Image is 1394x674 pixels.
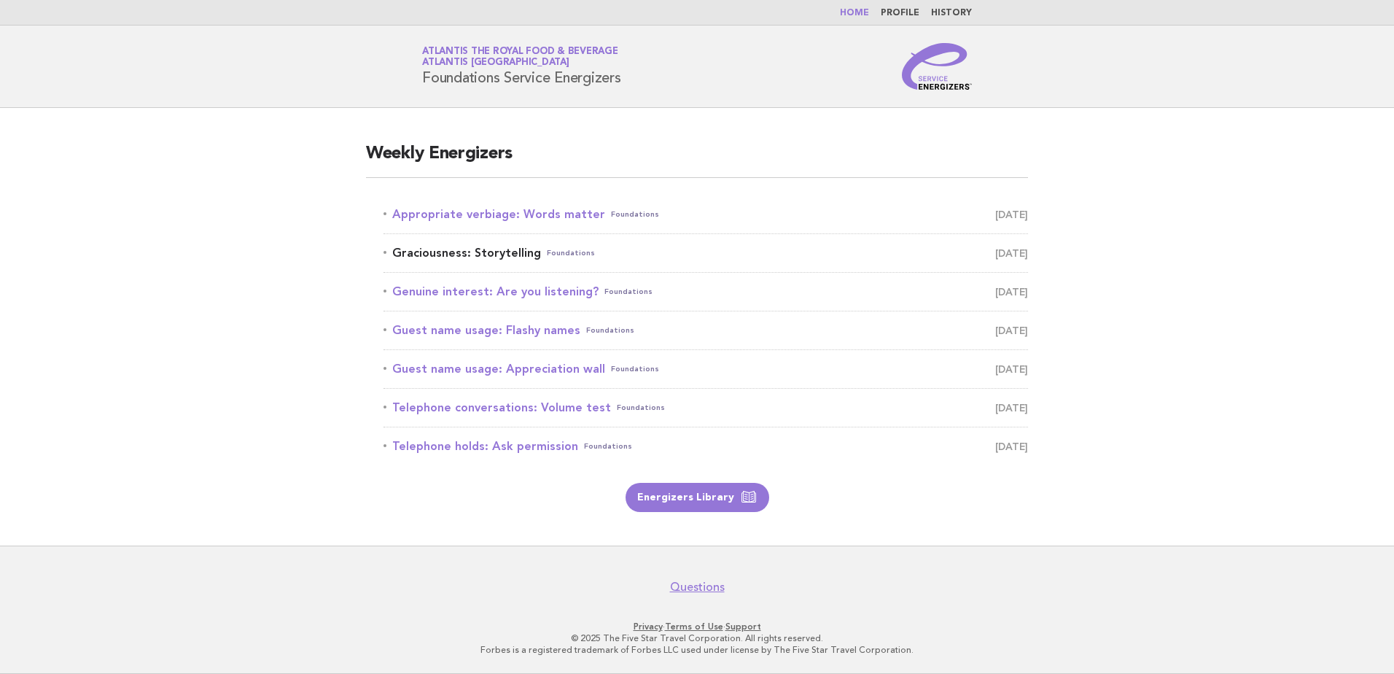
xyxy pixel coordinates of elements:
[251,632,1143,644] p: © 2025 The Five Star Travel Corporation. All rights reserved.
[383,436,1028,457] a: Telephone holds: Ask permissionFoundations [DATE]
[995,243,1028,263] span: [DATE]
[611,204,659,225] span: Foundations
[383,359,1028,379] a: Guest name usage: Appreciation wallFoundations [DATE]
[604,282,653,302] span: Foundations
[902,43,972,90] img: Service Energizers
[586,320,634,341] span: Foundations
[995,436,1028,457] span: [DATE]
[383,204,1028,225] a: Appropriate verbiage: Words matterFoundations [DATE]
[422,47,618,67] a: Atlantis the Royal Food & BeverageAtlantis [GEOGRAPHIC_DATA]
[547,243,595,263] span: Foundations
[422,47,621,85] h1: Foundations Service Energizers
[665,621,723,632] a: Terms of Use
[995,359,1028,379] span: [DATE]
[995,204,1028,225] span: [DATE]
[931,9,972,18] a: History
[995,282,1028,302] span: [DATE]
[383,398,1028,418] a: Telephone conversations: Volume testFoundations [DATE]
[670,580,725,594] a: Questions
[626,483,769,512] a: Energizers Library
[995,320,1028,341] span: [DATE]
[611,359,659,379] span: Foundations
[383,320,1028,341] a: Guest name usage: Flashy namesFoundations [DATE]
[995,398,1028,418] span: [DATE]
[617,398,665,418] span: Foundations
[840,9,869,18] a: Home
[366,142,1028,178] h2: Weekly Energizers
[383,282,1028,302] a: Genuine interest: Are you listening?Foundations [DATE]
[725,621,761,632] a: Support
[881,9,919,18] a: Profile
[383,243,1028,263] a: Graciousness: StorytellingFoundations [DATE]
[634,621,663,632] a: Privacy
[422,58,569,68] span: Atlantis [GEOGRAPHIC_DATA]
[251,644,1143,656] p: Forbes is a registered trademark of Forbes LLC used under license by The Five Star Travel Corpora...
[251,621,1143,632] p: · ·
[584,436,632,457] span: Foundations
